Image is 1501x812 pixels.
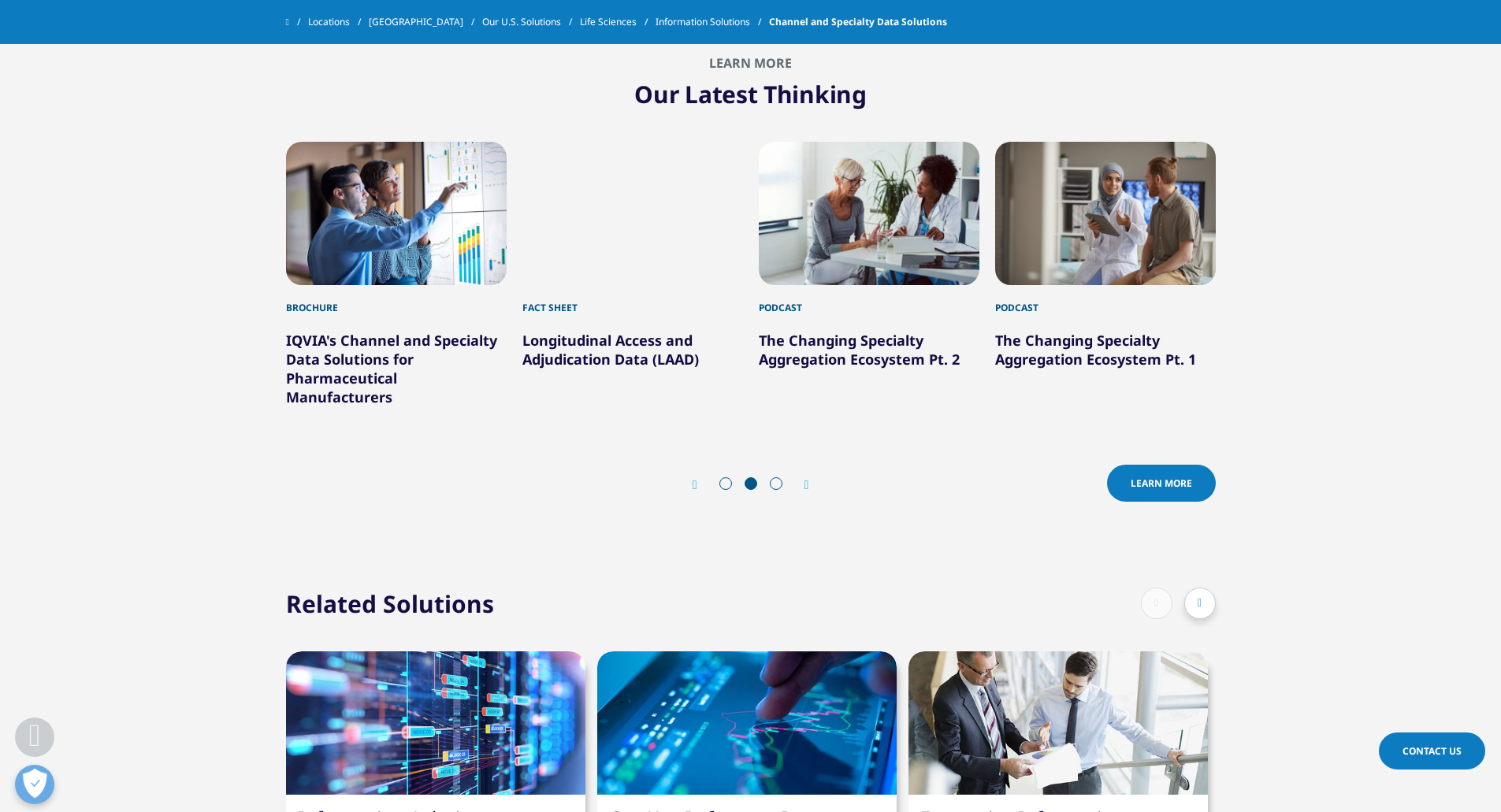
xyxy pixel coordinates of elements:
[286,331,497,406] a: IQVIA's Channel and Specialty Data Solutions for Pharmaceutical Manufacturers
[580,8,656,36] a: Life Sciences
[789,477,809,492] div: Next slide
[286,285,507,315] div: Brochure
[1379,732,1485,769] a: Contact Us
[693,477,713,492] div: Previous slide
[769,8,947,36] span: Channel and Specialty Data Solutions
[759,285,979,315] div: Podcast
[759,331,960,369] a: The Changing Specialty Aggregation Ecosystem Pt. 2
[522,331,699,369] a: Longitudinal Access and Adjudication Data (LAAD)
[1131,476,1192,490] span: Learn more
[1107,465,1216,502] a: Learn more
[759,142,979,406] div: 7 / 12
[995,331,1196,369] a: The Changing Specialty Aggregation Ecosystem Pt. 1
[522,285,743,315] div: Fact Sheet
[308,8,369,36] a: Locations
[286,55,1216,71] h2: Learn More
[522,142,743,406] div: 6 / 12
[995,285,1216,315] div: Podcast
[656,8,769,36] a: Information Solutions
[286,142,507,406] div: 5 / 12
[15,765,54,804] button: Open Preferences
[369,8,482,36] a: [GEOGRAPHIC_DATA]
[286,71,1216,110] h1: Our Latest Thinking
[995,142,1216,406] div: 8 / 12
[286,588,494,620] h2: Related Solutions
[482,8,580,36] a: Our U.S. Solutions
[1403,744,1462,758] span: Contact Us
